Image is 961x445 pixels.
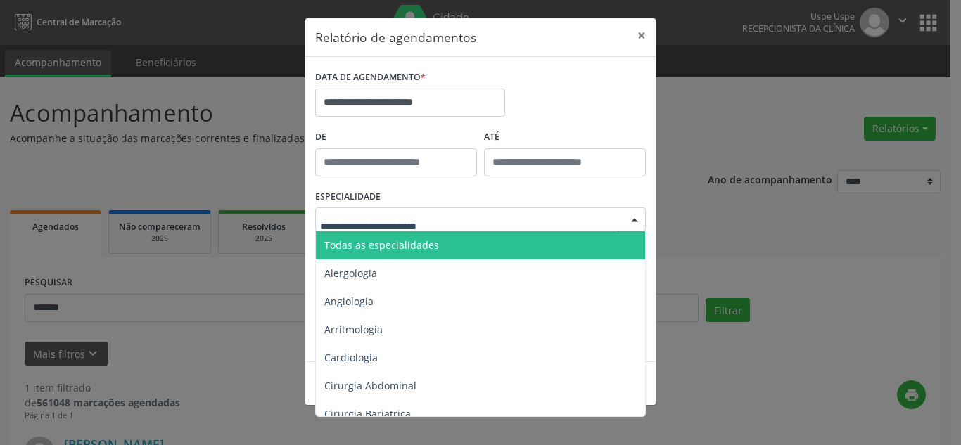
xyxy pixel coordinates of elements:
[324,323,383,336] span: Arritmologia
[324,407,411,420] span: Cirurgia Bariatrica
[324,295,374,308] span: Angiologia
[324,379,416,392] span: Cirurgia Abdominal
[324,238,439,252] span: Todas as especialidades
[315,186,381,208] label: ESPECIALIDADE
[324,266,377,280] span: Alergologia
[315,28,476,46] h5: Relatório de agendamentos
[324,351,378,364] span: Cardiologia
[484,127,646,148] label: ATÉ
[315,67,426,89] label: DATA DE AGENDAMENTO
[628,18,656,53] button: Close
[315,127,477,148] label: De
